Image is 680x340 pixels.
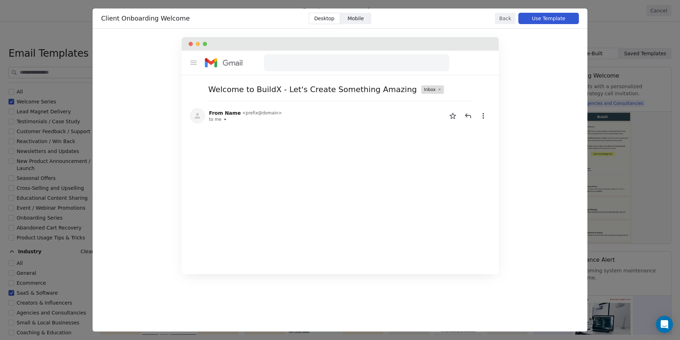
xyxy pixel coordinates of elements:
button: Use Template [518,13,579,24]
span: Welcome to BuildX - Let's Create Something Amazing [208,84,417,95]
div: Open Intercom Messenger [656,316,673,333]
span: to me [209,117,221,122]
button: Back [495,13,516,24]
span: Client Onboarding Welcome [101,15,190,22]
iframe: HTML Preview [190,126,490,266]
span: Mobile [347,15,364,22]
span: From Name [209,109,241,117]
span: Inbox [424,87,436,92]
span: < prefix@domain > [242,110,282,116]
